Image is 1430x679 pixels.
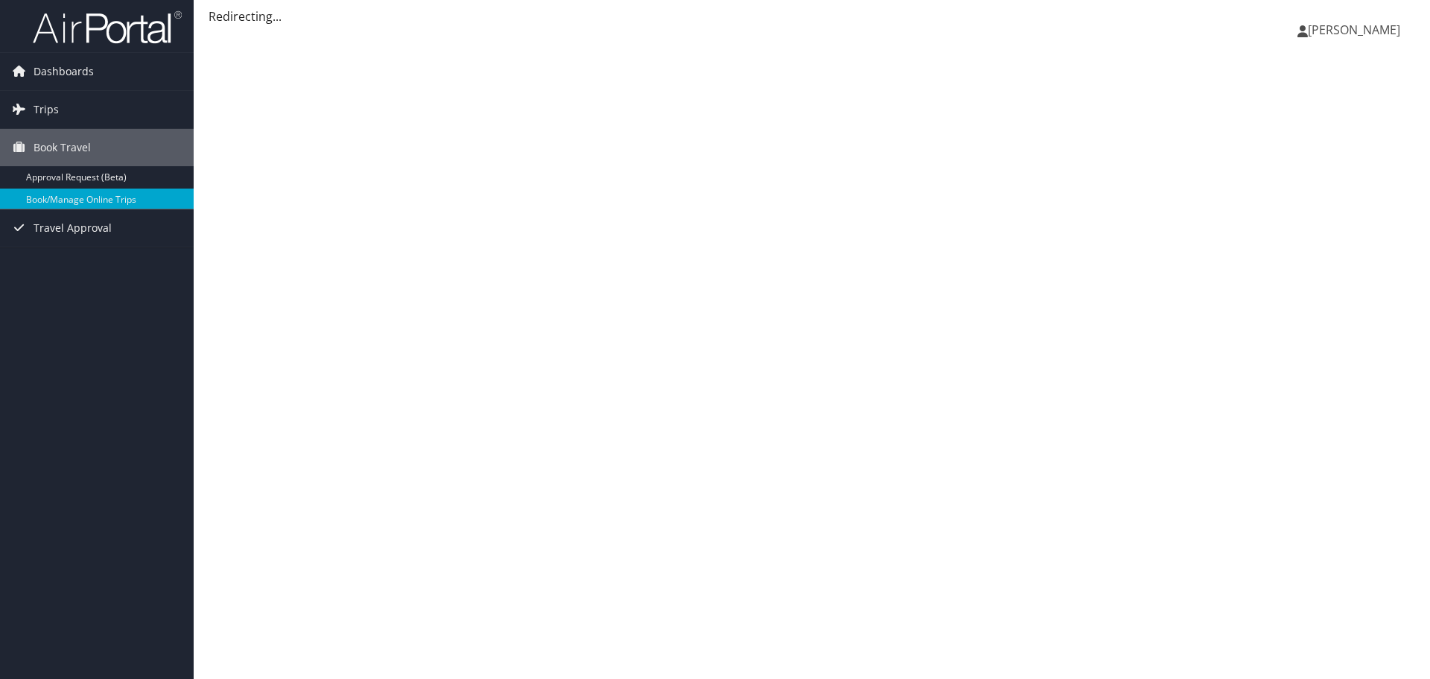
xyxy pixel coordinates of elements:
[34,91,59,128] span: Trips
[209,7,1415,25] div: Redirecting...
[1297,7,1415,52] a: [PERSON_NAME]
[34,53,94,90] span: Dashboards
[1308,22,1400,38] span: [PERSON_NAME]
[34,129,91,166] span: Book Travel
[34,209,112,247] span: Travel Approval
[33,10,182,45] img: airportal-logo.png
